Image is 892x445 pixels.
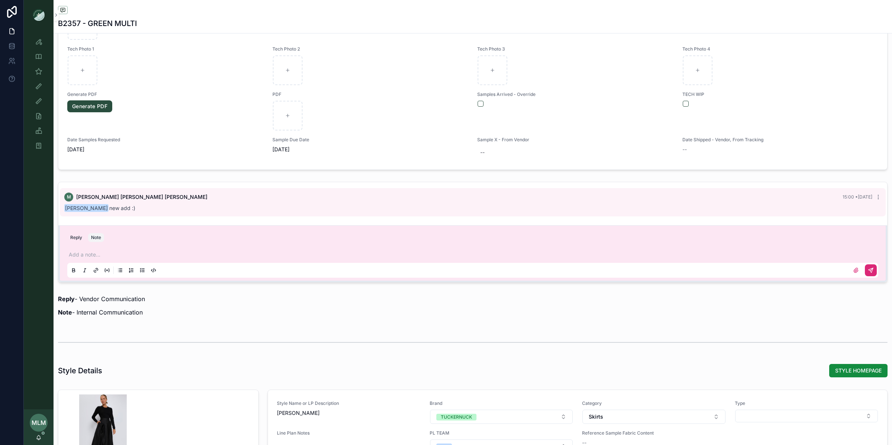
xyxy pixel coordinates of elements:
button: Note [88,233,104,242]
button: STYLE HOMEPAGE [829,364,888,377]
span: Tech Photo 3 [477,46,673,52]
span: Date Samples Requested [67,137,264,143]
div: scrollable content [24,30,54,162]
button: Select Button [430,410,573,424]
span: -- [682,146,687,153]
h1: Style Details [58,365,102,376]
span: STYLE HOMEPAGE [835,367,882,374]
p: - Internal Communication [58,308,888,317]
span: Skirts [589,413,603,420]
button: Select Button [735,410,878,422]
span: Tech Photo 1 [67,46,264,52]
span: Line Plan Notes [277,430,421,436]
span: [DATE] [272,146,469,153]
span: Date Shipped - Vendor, From Tracking [682,137,879,143]
div: -- [480,149,485,156]
span: MLM [32,418,46,427]
h1: B2357 - GREEN MULTI [58,18,137,29]
strong: Reply [58,295,75,303]
div: TUCKERNUCK [441,414,472,420]
img: App logo [33,9,45,21]
span: Tech Photo 4 [682,46,879,52]
span: 15:00 • [DATE] [843,194,872,200]
span: new add :) [64,205,135,211]
strong: Note [58,309,72,316]
span: [PERSON_NAME] [64,204,109,212]
span: PDF [272,91,469,97]
span: [DATE] [67,146,264,153]
span: Style Name or LP Description [277,400,421,406]
span: Samples Arrived - Override [477,91,673,97]
span: Reference Sample Fabric Content [582,430,726,436]
p: - Vendor Communication [58,294,888,303]
span: Category [582,400,726,406]
span: TECH WIP [682,91,879,97]
span: Sample X - From Vendor [477,137,673,143]
span: M [67,194,71,200]
span: [PERSON_NAME] [PERSON_NAME] [PERSON_NAME] [76,193,207,201]
span: Generate PDF [67,91,264,97]
span: Tech Photo 2 [272,46,469,52]
span: Type [735,400,879,406]
div: Note [91,235,101,241]
button: Select Button [582,410,725,424]
a: Generate PDF [67,100,112,112]
span: Brand [430,400,573,406]
span: Sample Due Date [272,137,469,143]
span: [PERSON_NAME] [277,409,421,417]
button: Reply [67,233,85,242]
span: PL TEAM [430,430,573,436]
